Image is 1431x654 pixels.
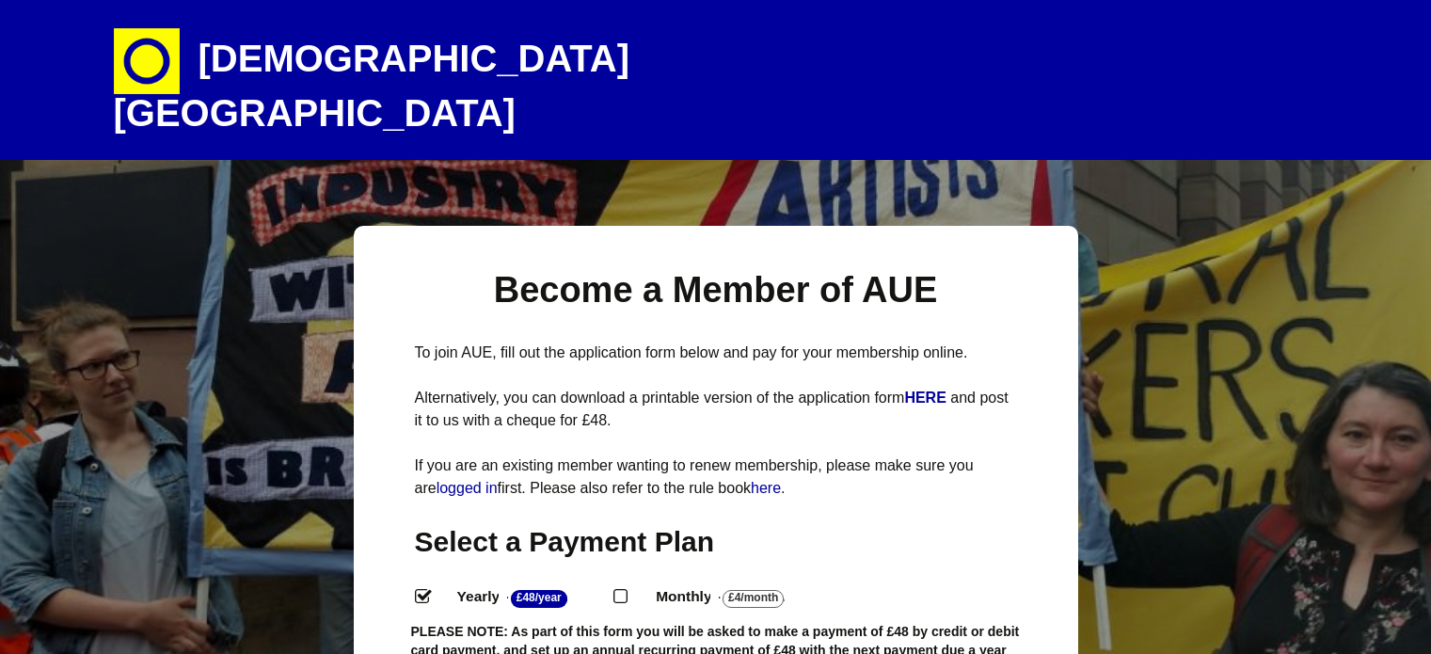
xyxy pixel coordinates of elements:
label: Yearly - . [440,583,614,611]
a: logged in [437,480,498,496]
span: Select a Payment Plan [415,526,715,557]
strong: HERE [904,390,946,406]
p: To join AUE, fill out the application form below and pay for your membership online. [415,342,1017,364]
h1: Become a Member of AUE [415,267,1017,313]
label: Monthly - . [639,583,831,611]
a: here [751,480,781,496]
img: circle-e1448293145835.png [114,28,180,94]
a: HERE [904,390,950,406]
strong: £48/Year [511,590,567,608]
p: If you are an existing member wanting to renew membership, please make sure you are first. Please... [415,455,1017,500]
strong: £4/Month [723,590,784,608]
p: Alternatively, you can download a printable version of the application form and post it to us wit... [415,387,1017,432]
